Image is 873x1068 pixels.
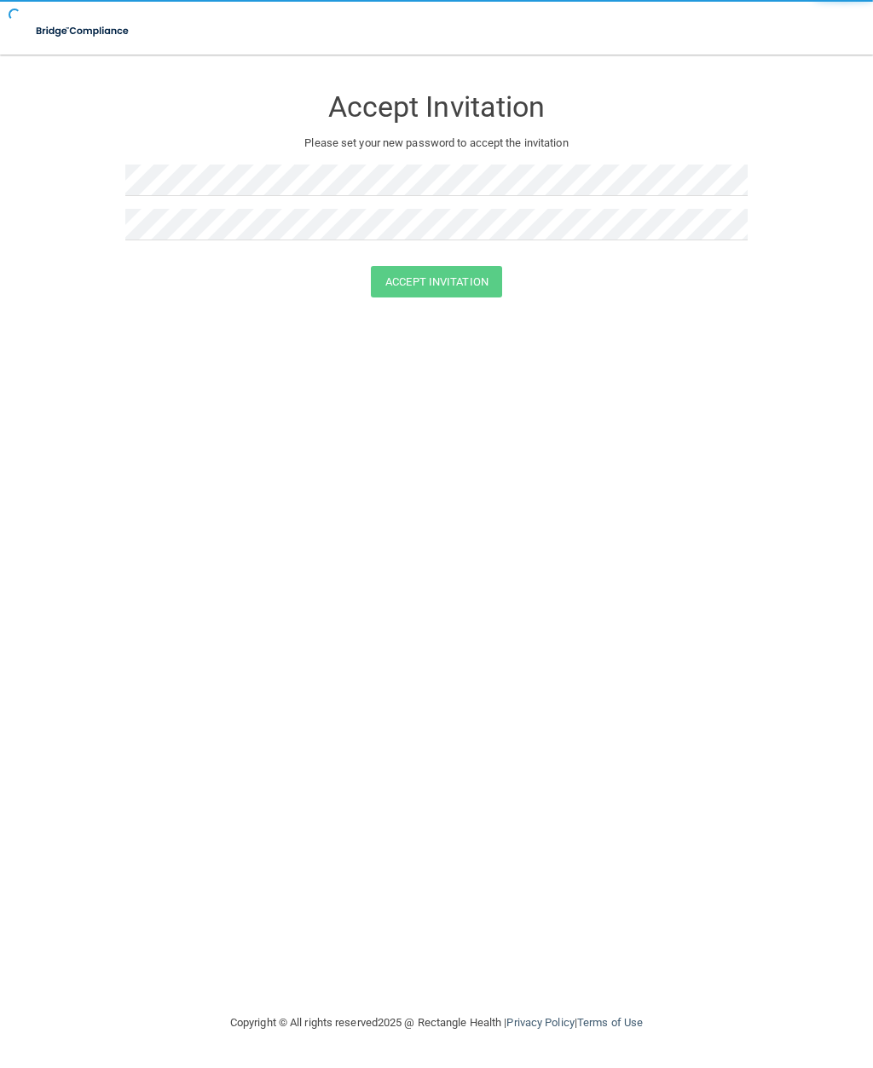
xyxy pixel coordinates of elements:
[125,996,748,1050] div: Copyright © All rights reserved 2025 @ Rectangle Health | |
[26,14,141,49] img: bridge_compliance_login_screen.278c3ca4.svg
[577,1016,643,1029] a: Terms of Use
[125,91,748,123] h3: Accept Invitation
[138,133,735,153] p: Please set your new password to accept the invitation
[506,1016,574,1029] a: Privacy Policy
[371,266,502,297] button: Accept Invitation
